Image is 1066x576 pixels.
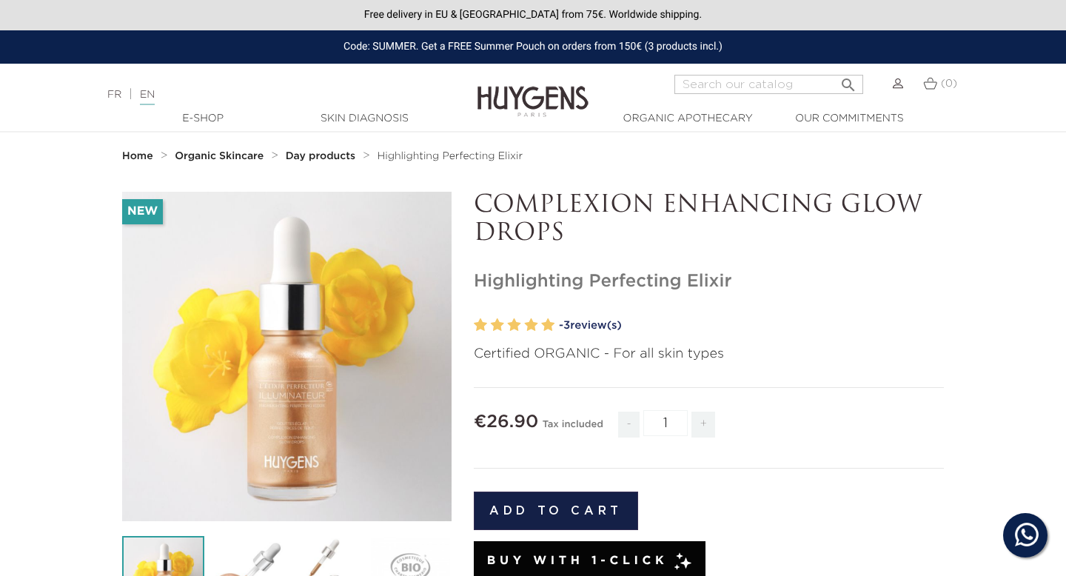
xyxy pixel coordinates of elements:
span: 3 [563,320,570,331]
span: (0) [941,78,957,89]
a: Skin Diagnosis [290,111,438,127]
a: Organic Skincare [175,150,267,162]
label: 3 [508,315,521,336]
a: Home [122,150,156,162]
a: Organic Apothecary [614,111,762,127]
li: New [122,199,163,224]
div: Tax included [543,409,603,449]
label: 5 [541,315,554,336]
strong: Organic Skincare [175,151,264,161]
a: Our commitments [775,111,923,127]
strong: Home [122,151,153,161]
img: Huygens [477,62,589,119]
span: €26.90 [474,413,538,431]
p: COMPLEXION ENHANCING GLOW DROPS [474,192,944,249]
button: Add to cart [474,492,638,530]
label: 1 [474,315,487,336]
h1: Highlighting Perfecting Elixir [474,271,944,292]
a: FR [107,90,121,100]
span: - [618,412,639,438]
a: E-Shop [129,111,277,127]
div: | [100,86,433,104]
i:  [839,72,857,90]
strong: Day products [286,151,355,161]
button:  [835,70,862,90]
p: Certified ORGANIC - For all skin types [474,344,944,364]
a: Day products [286,150,359,162]
span: + [691,412,715,438]
a: EN [140,90,155,105]
input: Search [674,75,863,94]
input: Quantity [643,410,688,436]
a: Highlighting Perfecting Elixir [378,150,523,162]
label: 4 [524,315,537,336]
label: 2 [491,315,504,336]
a: -3review(s) [559,315,944,337]
span: Highlighting Perfecting Elixir [378,151,523,161]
